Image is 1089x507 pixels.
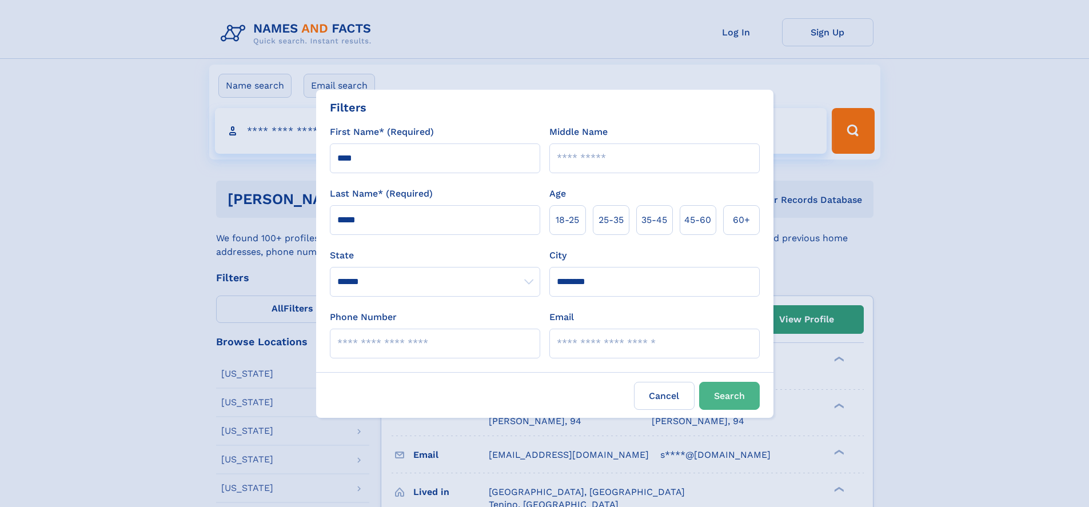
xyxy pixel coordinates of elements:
span: 45‑60 [684,213,711,227]
label: Age [549,187,566,201]
label: Middle Name [549,125,608,139]
label: State [330,249,540,262]
span: 18‑25 [556,213,579,227]
label: First Name* (Required) [330,125,434,139]
span: 60+ [733,213,750,227]
label: Last Name* (Required) [330,187,433,201]
label: Phone Number [330,310,397,324]
div: Filters [330,99,366,116]
label: City [549,249,567,262]
label: Email [549,310,574,324]
button: Search [699,382,760,410]
span: 25‑35 [599,213,624,227]
span: 35‑45 [641,213,667,227]
label: Cancel [634,382,695,410]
